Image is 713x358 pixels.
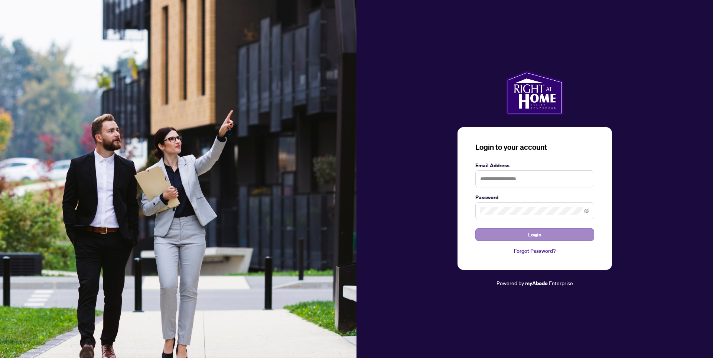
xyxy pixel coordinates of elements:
span: eye-invisible [584,208,589,213]
h3: Login to your account [475,142,594,152]
span: Enterprise [549,280,573,286]
span: Powered by [497,280,524,286]
label: Password [475,193,594,201]
button: Login [475,228,594,241]
img: ma-logo [506,71,563,115]
span: Login [528,229,541,241]
a: myAbode [525,279,548,287]
a: Forgot Password? [475,247,594,255]
label: Email Address [475,161,594,170]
